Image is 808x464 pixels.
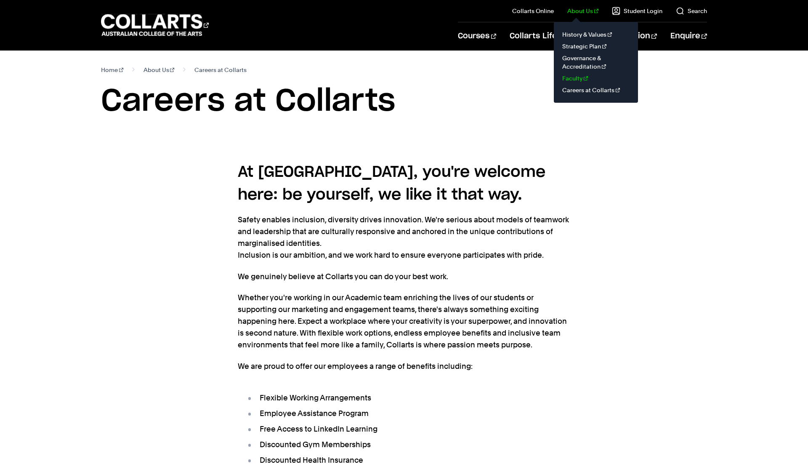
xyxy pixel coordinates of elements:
[246,408,570,419] li: Employee Assistance Program
[101,64,123,76] a: Home
[561,52,631,72] a: Governance & Accreditation
[194,64,247,76] span: Careers at Collarts
[567,7,598,15] a: About Us
[238,161,570,206] h4: At [GEOGRAPHIC_DATA], you're welcome here: be yourself, we like it that way.
[144,64,175,76] a: About Us
[101,13,209,37] div: Go to homepage
[238,360,570,372] p: We are proud to offer our employees a range of benefits including:
[676,7,707,15] a: Search
[561,72,631,84] a: Faculty
[246,423,570,435] li: Free Access to LinkedIn Learning
[561,84,631,96] a: Careers at Collarts
[510,22,564,50] a: Collarts Life
[670,22,707,50] a: Enquire
[512,7,554,15] a: Collarts Online
[238,292,570,351] p: Whether you're working in our Academic team enriching the lives of our students or supporting our...
[561,40,631,52] a: Strategic Plan
[612,7,662,15] a: Student Login
[101,83,707,120] h1: Careers at Collarts
[246,439,570,451] li: Discounted Gym Memberships
[238,271,570,283] p: We genuinely believe at Collarts you can do your best work.
[458,22,496,50] a: Courses
[561,29,631,40] a: History & Values
[238,214,570,261] p: Safety enables inclusion, diversity drives innovation. We're serious about models of teamwork and...
[246,392,570,404] li: Flexible Working Arrangements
